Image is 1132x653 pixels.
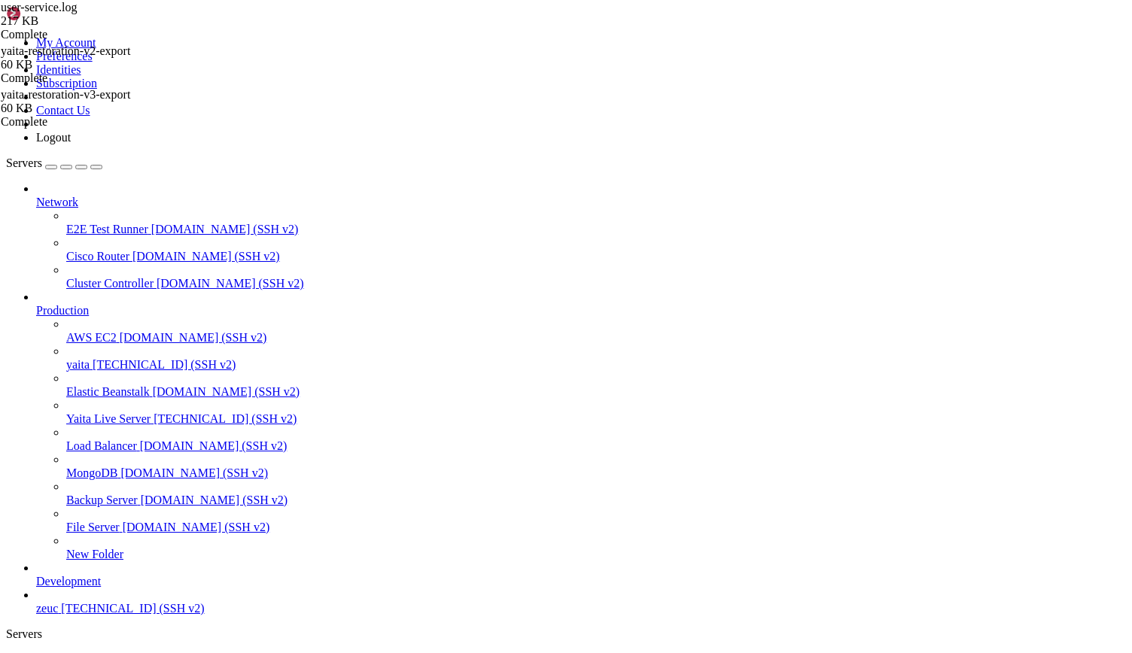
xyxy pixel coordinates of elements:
[1,71,151,85] div: Complete
[1,88,151,115] span: yaita-restoration-v3-export
[1,102,151,115] div: 60 KB
[1,28,151,41] div: Complete
[1,44,130,57] span: yaita-restoration-v2-export
[1,115,151,129] div: Complete
[1,1,151,28] span: user-service.log
[1,14,151,28] div: 217 KB
[1,58,151,71] div: 60 KB
[1,44,151,71] span: yaita-restoration-v2-export
[1,88,130,101] span: yaita-restoration-v3-export
[1,1,77,14] span: user-service.log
